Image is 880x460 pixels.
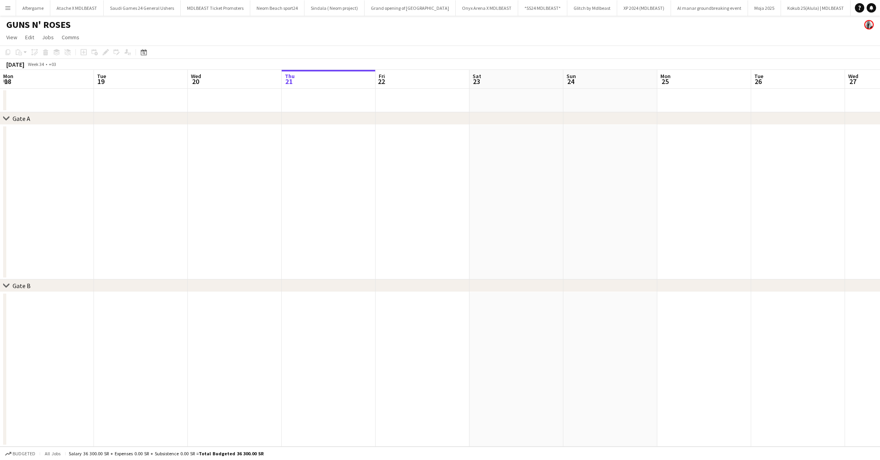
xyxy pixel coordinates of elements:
span: Budgeted [13,451,35,456]
a: Edit [22,32,37,42]
span: Sun [566,73,576,80]
span: Fri [379,73,385,80]
button: MDLBEAST Ticket Promoters [181,0,250,16]
span: 26 [753,77,763,86]
span: Edit [25,34,34,41]
span: Mon [660,73,671,80]
span: 23 [471,77,481,86]
span: All jobs [43,451,62,456]
button: Sindala ( Neom project) [304,0,365,16]
span: Wed [848,73,858,80]
button: Al manar groundbreaking event [671,0,748,16]
span: Week 34 [26,61,46,67]
span: Wed [191,73,201,80]
button: Atache X MDLBEAST [50,0,104,16]
span: Sat [473,73,481,80]
button: XP 2024 (MDLBEAST) [617,0,671,16]
div: [DATE] [6,60,24,68]
div: +03 [49,61,56,67]
div: Gate B [13,282,31,290]
span: 24 [565,77,576,86]
button: Onyx Arena X MDLBEAST [456,0,518,16]
span: Jobs [42,34,54,41]
a: Jobs [39,32,57,42]
span: Total Budgeted 36 300.00 SR [199,451,264,456]
span: 20 [190,77,201,86]
button: Saudi Games 24 General Ushers [104,0,181,16]
button: Aftergame [16,0,50,16]
a: View [3,32,20,42]
button: Moja 2025 [748,0,781,16]
span: Tue [97,73,106,80]
div: Gate A [13,115,30,122]
div: Salary 36 300.00 SR + Expenses 0.00 SR + Subsistence 0.00 SR = [69,451,264,456]
span: 18 [2,77,13,86]
button: *SS24 MDLBEAST* [518,0,567,16]
button: Grand opening of [GEOGRAPHIC_DATA] [365,0,456,16]
app-user-avatar: Ali Shamsan [864,20,874,29]
button: Neom Beach sport24 [250,0,304,16]
span: 22 [378,77,385,86]
span: Tue [754,73,763,80]
h1: GUNS N' ROSES [6,19,71,31]
a: Comms [59,32,82,42]
button: Glitch by Mdlbeast [567,0,617,16]
span: 21 [284,77,295,86]
span: Comms [62,34,79,41]
span: Mon [3,73,13,80]
span: View [6,34,17,41]
span: 25 [659,77,671,86]
span: 27 [847,77,858,86]
span: 19 [96,77,106,86]
button: Budgeted [4,449,37,458]
span: Thu [285,73,295,80]
button: Kokub 25(Alula) | MDLBEAST [781,0,851,16]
